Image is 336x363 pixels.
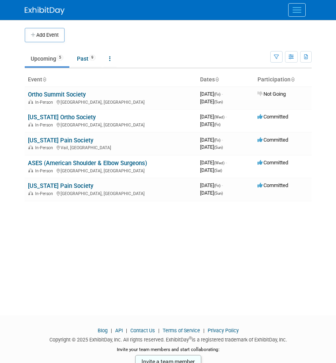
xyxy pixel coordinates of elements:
span: - [226,114,227,120]
img: In-Person Event [28,145,33,149]
span: In-Person [35,145,55,150]
span: 5 [57,55,63,61]
span: [DATE] [200,160,227,166]
a: Blog [98,327,108,333]
div: [GEOGRAPHIC_DATA], [GEOGRAPHIC_DATA] [28,190,194,196]
a: ASES (American Shoulder & Elbow Surgeons) [28,160,147,167]
a: API [115,327,123,333]
img: In-Person Event [28,100,33,104]
a: [US_STATE] Pain Society [28,182,93,189]
span: | [156,327,161,333]
a: Sort by Participation Type [291,76,295,83]
span: Committed [257,160,288,166]
span: | [109,327,114,333]
th: Participation [254,73,312,87]
th: Event [25,73,197,87]
div: [GEOGRAPHIC_DATA], [GEOGRAPHIC_DATA] [28,99,194,105]
span: | [201,327,206,333]
span: [DATE] [200,167,222,173]
a: Privacy Policy [208,327,239,333]
th: Dates [197,73,254,87]
span: In-Person [35,168,55,174]
span: [DATE] [200,99,223,105]
a: Terms of Service [163,327,200,333]
span: [DATE] [200,190,223,196]
span: (Fri) [214,138,220,142]
span: | [124,327,129,333]
span: (Sun) [214,191,223,195]
span: (Fri) [214,122,220,127]
sup: ® [189,336,192,340]
span: (Wed) [214,115,224,119]
span: [DATE] [200,91,223,97]
span: (Sat) [214,168,222,173]
img: In-Person Event [28,122,33,126]
span: 9 [89,55,96,61]
span: [DATE] [200,182,223,188]
span: (Sun) [214,145,223,150]
span: - [222,137,223,143]
div: Copyright © 2025 ExhibitDay, Inc. All rights reserved. ExhibitDay is a registered trademark of Ex... [25,334,312,343]
span: [DATE] [200,121,220,127]
span: - [222,91,223,97]
span: Committed [257,182,288,188]
a: Upcoming5 [25,51,69,66]
a: Sort by Start Date [215,76,219,83]
span: In-Person [35,191,55,196]
a: [US_STATE] Ortho Society [28,114,96,121]
span: (Fri) [214,92,220,97]
a: Ortho Summit Society [28,91,86,98]
span: (Sun) [214,100,223,104]
span: [DATE] [200,137,223,143]
span: In-Person [35,122,55,128]
img: In-Person Event [28,191,33,195]
a: Contact Us [130,327,155,333]
div: [GEOGRAPHIC_DATA], [GEOGRAPHIC_DATA] [28,167,194,174]
a: [US_STATE] Pain Society [28,137,93,144]
a: Past9 [71,51,102,66]
span: - [226,160,227,166]
span: (Fri) [214,183,220,188]
div: Vail, [GEOGRAPHIC_DATA] [28,144,194,150]
span: In-Person [35,100,55,105]
span: [DATE] [200,144,223,150]
span: Committed [257,114,288,120]
a: Sort by Event Name [42,76,46,83]
span: (Wed) [214,161,224,165]
button: Menu [288,3,306,17]
span: - [222,182,223,188]
button: Add Event [25,28,65,42]
div: [GEOGRAPHIC_DATA], [GEOGRAPHIC_DATA] [28,121,194,128]
span: [DATE] [200,114,227,120]
div: Invite your team members and start collaborating: [25,346,312,358]
span: Committed [257,137,288,143]
img: ExhibitDay [25,7,65,15]
span: Not Going [257,91,286,97]
img: In-Person Event [28,168,33,172]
